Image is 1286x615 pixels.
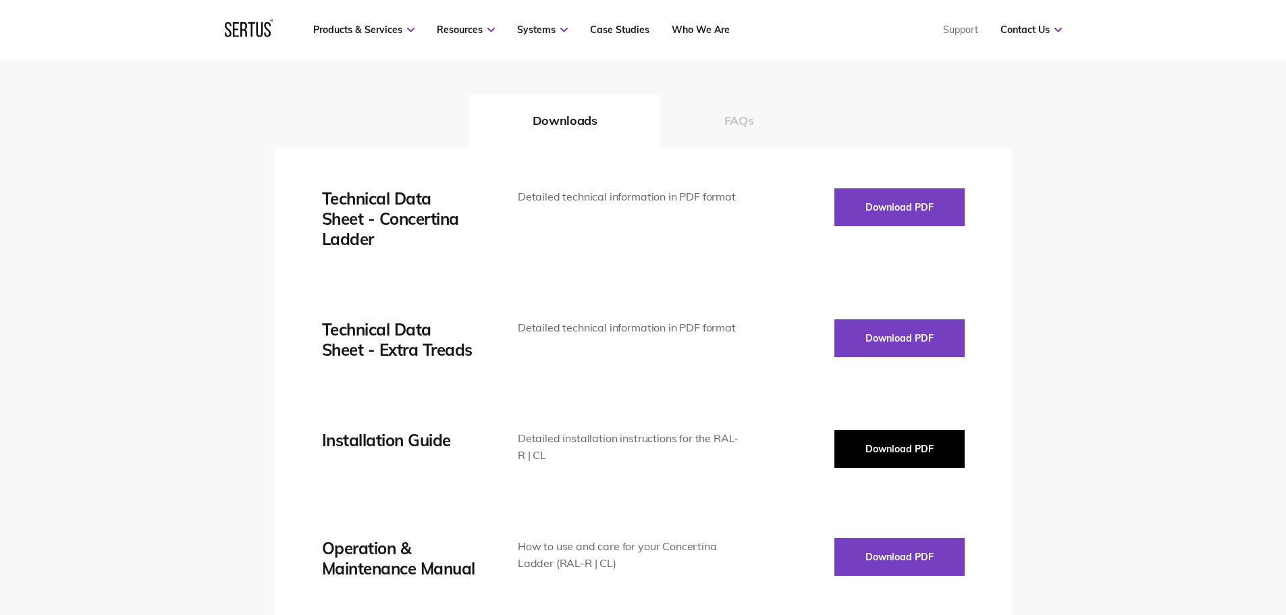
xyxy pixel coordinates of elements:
[1000,24,1062,36] a: Contact Us
[943,24,978,36] a: Support
[834,430,965,468] button: Download PDF
[322,430,477,450] div: Installation Guide
[661,94,818,148] button: FAQs
[322,538,477,579] div: Operation & Maintenance Manual
[834,538,965,576] button: Download PDF
[672,24,730,36] a: Who We Are
[834,188,965,226] button: Download PDF
[590,24,649,36] a: Case Studies
[437,24,495,36] a: Resources
[322,319,477,360] div: Technical Data Sheet - Extra Treads
[518,319,741,337] div: Detailed technical information in PDF format
[834,319,965,357] button: Download PDF
[518,430,741,464] div: Detailed installation instructions for the RAL-R | CL
[518,538,741,572] div: How to use and care for your Concertina Ladder (RAL-R | CL)
[313,24,414,36] a: Products & Services
[1043,458,1286,615] iframe: Chat Widget
[518,188,741,206] div: Detailed technical information in PDF format
[322,188,477,249] div: Technical Data Sheet - Concertina Ladder
[517,24,568,36] a: Systems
